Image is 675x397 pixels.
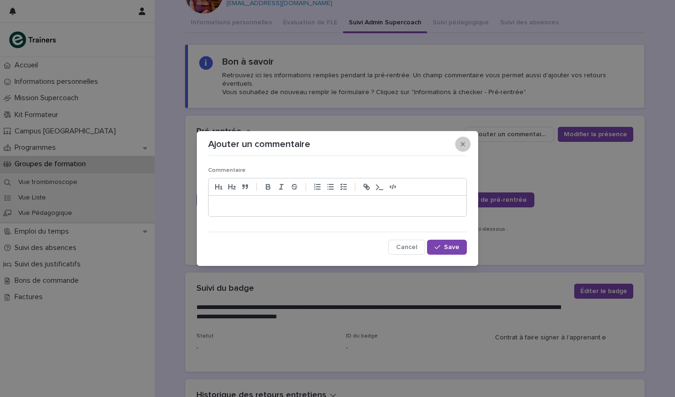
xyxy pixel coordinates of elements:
[208,168,246,173] span: Commentaire
[396,244,417,250] span: Cancel
[427,240,467,255] button: Save
[388,240,425,255] button: Cancel
[444,244,459,250] span: Save
[208,139,310,150] p: Ajouter un commentaire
